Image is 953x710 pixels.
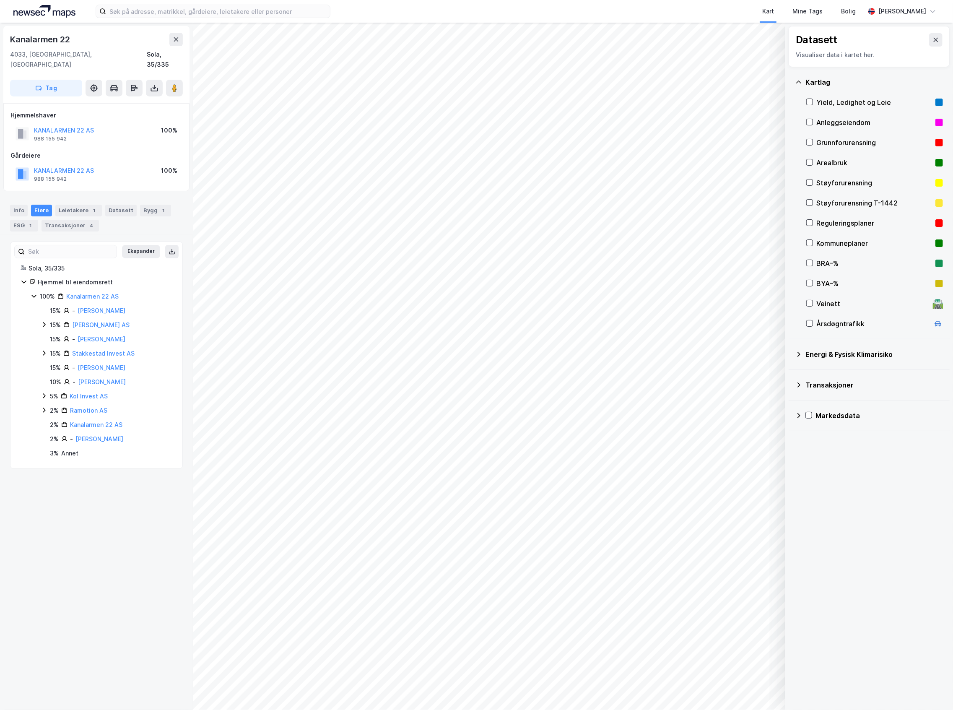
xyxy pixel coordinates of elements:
div: 1 [26,221,35,230]
div: [PERSON_NAME] [878,6,926,16]
input: Søk [25,245,117,258]
div: 100% [40,291,55,302]
div: 100% [161,125,177,135]
div: Info [10,205,28,216]
div: 4033, [GEOGRAPHIC_DATA], [GEOGRAPHIC_DATA] [10,49,147,70]
img: logo.a4113a55bc3d86da70a041830d287a7e.svg [13,5,75,18]
div: ESG [10,220,38,231]
div: Gårdeiere [10,151,182,161]
div: 1 [90,206,99,215]
div: Støyforurensning [816,178,932,188]
div: 1 [159,206,168,215]
div: 10% [50,377,61,387]
div: BYA–% [816,278,932,289]
div: Årsdøgntrafikk [816,319,930,329]
div: Markedsdata [815,411,943,421]
div: BRA–% [816,258,932,268]
div: Bolig [841,6,856,16]
div: 5% [50,391,58,401]
div: 15% [50,348,61,359]
div: 3 % [50,448,59,458]
div: 988 155 942 [34,176,67,182]
div: - [72,363,75,373]
div: 2% [50,406,59,416]
div: Energi & Fysisk Klimarisiko [805,349,943,359]
div: - [72,334,75,344]
div: Eiere [31,205,52,216]
div: Yield, Ledighet og Leie [816,97,932,107]
a: [PERSON_NAME] AS [72,321,130,328]
div: Transaksjoner [42,220,99,231]
div: Sola, 35/335 [29,263,172,273]
div: Støyforurensning T-1442 [816,198,932,208]
div: Veinett [816,299,930,309]
div: - [73,377,75,387]
div: Anleggseiendom [816,117,932,127]
a: [PERSON_NAME] [78,378,126,385]
a: [PERSON_NAME] [78,364,125,371]
div: 🛣️ [932,298,944,309]
div: Reguleringsplaner [816,218,932,228]
a: [PERSON_NAME] [75,435,123,442]
button: Tag [10,80,82,96]
div: 988 155 942 [34,135,67,142]
div: Hjemmelshaver [10,110,182,120]
div: Hjemmel til eiendomsrett [38,277,172,287]
div: Leietakere [55,205,102,216]
div: 15% [50,363,61,373]
div: Kanalarmen 22 [10,33,71,46]
div: Datasett [796,33,837,47]
div: Kontrollprogram for chat [911,670,953,710]
div: 4 [87,221,96,230]
div: 2% [50,420,59,430]
div: Bygg [140,205,171,216]
iframe: Chat Widget [911,670,953,710]
div: Mine Tags [792,6,823,16]
a: Kanalarmen 22 AS [66,293,119,300]
div: Sola, 35/335 [147,49,183,70]
a: Kol Invest AS [70,393,108,400]
div: - [72,306,75,316]
a: [PERSON_NAME] [78,335,125,343]
div: Visualiser data i kartet her. [796,50,943,60]
a: Stakkestad Invest AS [72,350,135,357]
div: 15% [50,334,61,344]
input: Søk på adresse, matrikkel, gårdeiere, leietakere eller personer [106,5,330,18]
div: Kommuneplaner [816,238,932,248]
div: 100% [161,166,177,176]
div: Kartlag [805,77,943,87]
div: Annet [61,448,78,458]
div: - [70,434,73,444]
div: 15% [50,306,61,316]
a: Ramotion AS [70,407,107,414]
button: Ekspander [122,245,160,258]
div: Grunnforurensning [816,138,932,148]
div: Transaksjoner [805,380,943,390]
a: [PERSON_NAME] [78,307,125,314]
div: Datasett [105,205,137,216]
div: 2% [50,434,59,444]
div: 15% [50,320,61,330]
div: Arealbruk [816,158,932,168]
a: Kanalarmen 22 AS [70,421,122,428]
div: Kart [762,6,774,16]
